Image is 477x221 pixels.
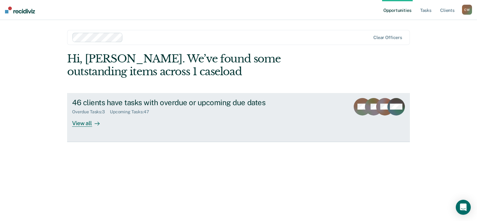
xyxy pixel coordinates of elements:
a: 46 clients have tasks with overdue or upcoming due datesOverdue Tasks:3Upcoming Tasks:47View all [67,93,410,142]
div: Upcoming Tasks : 47 [110,109,154,115]
div: Clear officers [373,35,402,40]
div: Overdue Tasks : 3 [72,109,110,115]
div: 46 clients have tasks with overdue or upcoming due dates [72,98,291,107]
button: CW [462,5,472,15]
div: Hi, [PERSON_NAME]. We’ve found some outstanding items across 1 caseload [67,52,341,78]
div: C W [462,5,472,15]
img: Recidiviz [5,7,35,13]
div: Open Intercom Messenger [456,200,471,215]
div: View all [72,115,107,127]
